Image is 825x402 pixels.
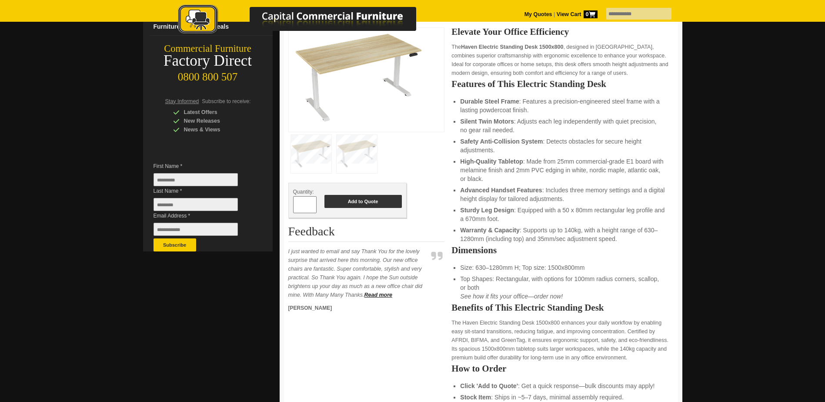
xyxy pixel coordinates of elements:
[461,44,564,50] strong: Haven Electric Standing Desk 1500x800
[555,11,597,17] a: View Cart0
[451,246,673,255] h2: Dimensions
[524,11,552,17] a: My Quotes
[557,11,598,17] strong: View Cart
[154,238,196,251] button: Subscribe
[173,125,256,134] div: News & Views
[460,393,665,402] li: : Ships in ~5–7 days, minimal assembly required.
[154,187,251,195] span: Last Name *
[324,195,402,208] button: Add to Quote
[460,206,665,223] li: : Equipped with a 50 x 80mm rectangular leg profile and a 670mm foot.
[143,43,273,55] div: Commercial Furniture
[451,303,673,312] h2: Benefits of This Electric Standing Desk
[165,98,199,104] span: Stay Informed
[364,292,392,298] a: Read more
[460,137,665,154] li: : Detects obstacles for secure height adjustments.
[460,275,665,301] li: Top Shapes: Rectangular, with options for 100mm radius corners, scallop, or both
[202,98,251,104] span: Subscribe to receive:
[451,318,673,362] p: The Haven Electric Standing Desk 1500x800 enhances your daily workflow by enabling easy sit-stand...
[460,207,514,214] strong: Sturdy Leg Design
[288,304,428,312] p: [PERSON_NAME]
[460,293,563,300] em: See how it fits your office—order now!
[154,198,238,211] input: Last Name *
[293,189,314,195] span: Quantity:
[460,382,518,389] strong: Click 'Add to Quote'
[154,211,251,220] span: Email Address *
[460,186,665,203] li: : Includes three memory settings and a digital height display for tailored adjustments.
[154,162,251,171] span: First Name *
[173,108,256,117] div: Latest Offers
[460,226,665,243] li: : Supports up to 140kg, with a height range of 630–1280mm (including top) and 35mm/sec adjustment...
[288,247,428,299] p: I just wanted to email and say Thank You for the lovely surprise that arrived here this morning. ...
[150,18,273,36] a: Furniture Clearance Deals
[460,157,665,183] li: : Made from 25mm commercial-grade E1 board with melamine finish and 2mm PVC edging in white, nord...
[288,225,445,242] h2: Feedback
[173,117,256,125] div: New Releases
[460,117,665,134] li: : Adjusts each leg independently with quiet precision, no gear rail needed.
[154,4,458,39] a: Capital Commercial Furniture Logo
[154,173,238,186] input: First Name *
[460,227,519,234] strong: Warranty & Capacity
[154,223,238,236] input: Email Address *
[460,187,542,194] strong: Advanced Handset Features
[451,80,673,88] h2: Features of This Electric Standing Desk
[460,382,665,390] li: : Get a quick response—bulk discounts may apply!
[143,67,273,83] div: 0800 800 507
[460,97,665,114] li: : Features a precision-engineered steel frame with a lasting powdercoat finish.
[460,138,543,145] strong: Safety Anti-Collision System
[451,43,673,77] p: The , designed in [GEOGRAPHIC_DATA], combines superior craftsmanship with ergonomic excellence to...
[460,98,519,105] strong: Durable Steel Frame
[460,263,665,272] li: Size: 630–1280mm H; Top size: 1500x800mm
[460,158,523,165] strong: High-Quality Tabletop
[460,394,491,401] strong: Stock Item
[143,55,273,67] div: Factory Direct
[154,4,458,36] img: Capital Commercial Furniture Logo
[460,118,514,125] strong: Silent Twin Motors
[293,32,424,125] img: Haven Electric Standing Desk 1500x800, spacious size, adjustable height, 140kg capacity, ergonomi...
[451,27,673,36] h2: Elevate Your Office Efficiency
[451,364,673,373] h2: How to Order
[584,10,598,18] span: 0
